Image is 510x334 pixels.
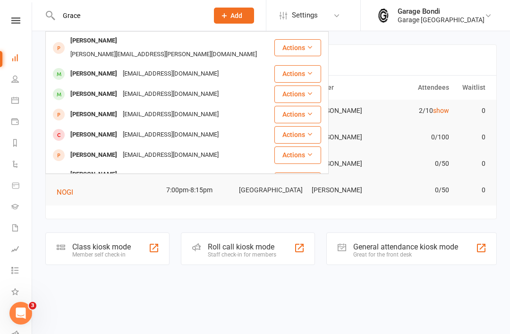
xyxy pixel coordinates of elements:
[230,12,242,19] span: Add
[72,251,131,258] div: Member self check-in
[380,76,453,100] th: Attendees
[380,153,453,175] td: 0/50
[274,146,321,163] button: Actions
[274,65,321,82] button: Actions
[398,7,484,16] div: Garage Bondi
[68,67,120,81] div: [PERSON_NAME]
[120,87,221,101] div: [EMAIL_ADDRESS][DOMAIN_NAME]
[307,100,380,122] td: [PERSON_NAME]
[68,34,120,48] div: [PERSON_NAME]
[68,168,120,181] div: [PERSON_NAME]
[57,188,73,197] span: NOGI
[68,128,120,142] div: [PERSON_NAME]
[56,9,202,22] input: Search...
[374,6,393,25] img: thumb_image1753165558.png
[11,48,33,69] a: Dashboard
[433,107,449,114] a: show
[307,153,380,175] td: [PERSON_NAME]
[68,148,120,162] div: [PERSON_NAME]
[11,240,33,261] a: Assessments
[29,302,36,309] span: 3
[453,126,490,148] td: 0
[208,251,276,258] div: Staff check-in for members
[380,126,453,148] td: 0/100
[307,76,380,100] th: Trainer
[274,86,321,103] button: Actions
[11,176,33,197] a: Product Sales
[57,187,80,198] button: NOGI
[120,148,221,162] div: [EMAIL_ADDRESS][DOMAIN_NAME]
[120,128,221,142] div: [EMAIL_ADDRESS][DOMAIN_NAME]
[274,126,321,143] button: Actions
[68,87,120,101] div: [PERSON_NAME]
[72,242,131,251] div: Class kiosk mode
[353,251,458,258] div: Great for the front desk
[162,179,235,201] td: 7:00pm-8:15pm
[307,126,380,148] td: [PERSON_NAME]
[398,16,484,24] div: Garage [GEOGRAPHIC_DATA]
[11,91,33,112] a: Calendar
[380,100,453,122] td: 2/10
[9,302,32,325] iframe: Intercom live chat
[453,179,490,201] td: 0
[274,106,321,123] button: Actions
[120,108,221,121] div: [EMAIL_ADDRESS][DOMAIN_NAME]
[68,108,120,121] div: [PERSON_NAME]
[453,76,490,100] th: Waitlist
[307,179,380,201] td: [PERSON_NAME]
[68,48,260,61] div: [PERSON_NAME][EMAIL_ADDRESS][PERSON_NAME][DOMAIN_NAME]
[11,282,33,303] a: What's New
[11,133,33,154] a: Reports
[214,8,254,24] button: Add
[11,69,33,91] a: People
[11,112,33,133] a: Payments
[453,100,490,122] td: 0
[235,179,307,201] td: [GEOGRAPHIC_DATA]
[208,242,276,251] div: Roll call kiosk mode
[274,172,321,189] button: Actions
[453,153,490,175] td: 0
[292,5,318,26] span: Settings
[274,39,321,56] button: Actions
[380,179,453,201] td: 0/50
[120,67,221,81] div: [EMAIL_ADDRESS][DOMAIN_NAME]
[353,242,458,251] div: General attendance kiosk mode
